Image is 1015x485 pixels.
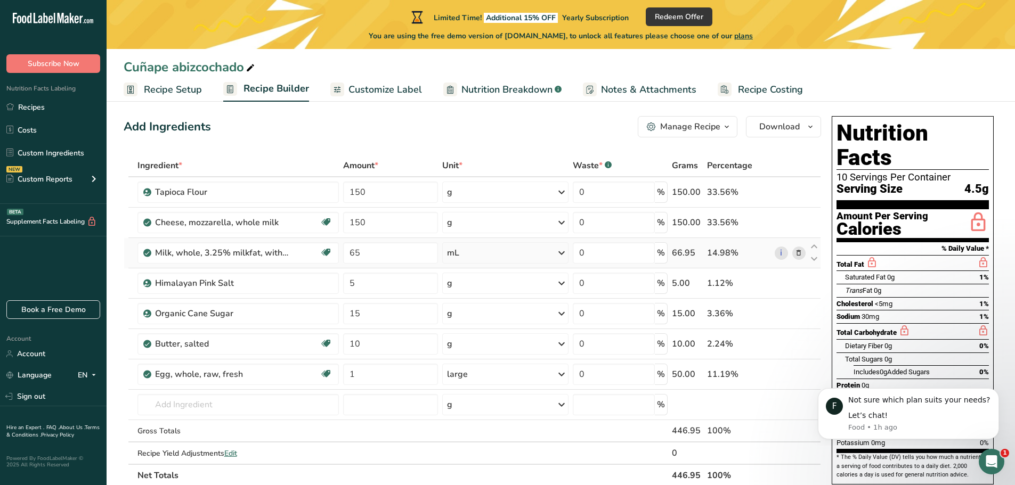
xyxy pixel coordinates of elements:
[461,83,553,97] span: Nutrition Breakdown
[330,78,422,102] a: Customize Label
[137,394,339,415] input: Add Ingredient
[887,273,895,281] span: 0g
[573,159,612,172] div: Waste
[845,273,886,281] span: Saturated Fat
[447,398,452,411] div: g
[672,368,702,381] div: 50.00
[759,120,800,133] span: Download
[7,209,23,215] div: BETA
[672,307,702,320] div: 15.00
[845,355,883,363] span: Total Sugars
[884,355,892,363] span: 0g
[707,277,770,290] div: 1.12%
[862,313,879,320] span: 30mg
[348,83,422,97] span: Customize Label
[224,448,237,458] span: Edit
[980,439,989,447] span: 0%
[447,186,452,199] div: g
[964,183,989,196] span: 4.5g
[155,368,288,381] div: Egg, whole, raw, fresh
[638,116,737,137] button: Manage Recipe
[837,300,873,308] span: Cholesterol
[124,78,202,102] a: Recipe Setup
[837,328,897,336] span: Total Carbohydrate
[447,216,452,229] div: g
[672,447,702,459] div: 0
[880,368,887,376] span: 0g
[155,277,288,290] div: Himalayan Pink Salt
[583,78,696,102] a: Notes & Attachments
[6,166,22,172] div: NEW
[979,300,989,308] span: 1%
[484,13,558,23] span: Additional 15% OFF
[137,425,339,437] div: Gross Totals
[672,159,698,172] span: Grams
[979,342,989,350] span: 0%
[409,11,629,23] div: Limited Time!
[59,424,85,431] a: About Us .
[447,368,468,381] div: large
[837,260,864,268] span: Total Fat
[1001,449,1009,457] span: 1
[979,313,989,320] span: 1%
[46,424,59,431] a: FAQ .
[223,77,309,102] a: Recipe Builder
[871,439,885,447] span: 0mg
[837,439,870,447] span: Potassium
[124,57,257,77] div: Cuñape abizcochado
[144,83,202,97] span: Recipe Setup
[6,300,100,319] a: Book a Free Demo
[837,221,928,237] div: Calories
[155,216,288,229] div: Cheese, mozzarella, whole milk
[646,7,712,26] button: Redeem Offer
[707,307,770,320] div: 3.36%
[837,121,989,170] h1: Nutrition Facts
[707,368,770,381] div: 11.19%
[28,58,79,69] span: Subscribe Now
[672,424,702,437] div: 446.95
[155,186,288,199] div: Tapioca Flour
[447,246,459,259] div: mL
[854,368,930,376] span: Includes Added Sugars
[738,83,803,97] span: Recipe Costing
[6,174,72,185] div: Custom Reports
[672,338,702,350] div: 10.00
[442,159,462,172] span: Unit
[6,366,52,384] a: Language
[837,453,989,479] section: * The % Daily Value (DV) tells you how much a nutrient in a serving of food contributes to a dail...
[884,342,892,350] span: 0g
[874,286,881,294] span: 0g
[243,81,309,96] span: Recipe Builder
[672,277,702,290] div: 5.00
[672,246,702,259] div: 66.95
[837,183,903,196] span: Serving Size
[707,424,770,437] div: 100%
[6,54,100,73] button: Subscribe Now
[443,78,562,102] a: Nutrition Breakdown
[746,116,821,137] button: Download
[447,338,452,350] div: g
[775,246,788,260] a: i
[655,11,703,22] span: Redeem Offer
[707,159,752,172] span: Percentage
[41,431,74,439] a: Privacy Policy
[802,379,1015,446] iframe: Intercom notifications message
[979,273,989,281] span: 1%
[343,159,378,172] span: Amount
[672,216,702,229] div: 150.00
[447,277,452,290] div: g
[707,186,770,199] div: 33.56%
[124,118,211,136] div: Add Ingredients
[155,338,288,350] div: Butter, salted
[78,369,100,382] div: EN
[707,216,770,229] div: 33.56%
[6,455,100,468] div: Powered By FoodLabelMaker © 2025 All Rights Reserved
[845,286,872,294] span: Fat
[447,307,452,320] div: g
